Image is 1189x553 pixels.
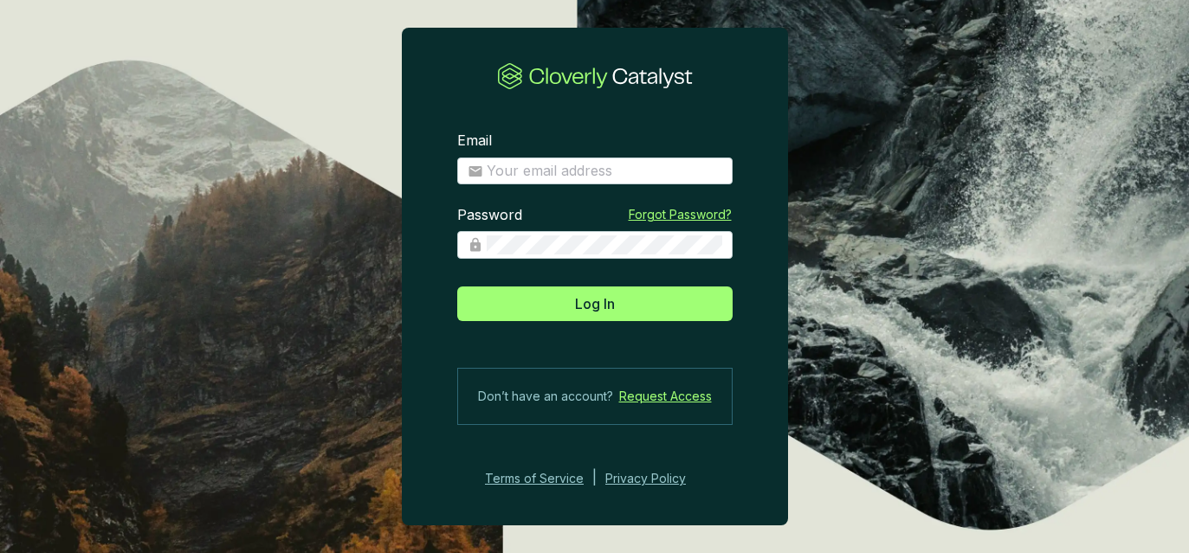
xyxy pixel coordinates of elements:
[605,468,709,489] a: Privacy Policy
[478,386,613,407] span: Don’t have an account?
[487,162,722,181] input: Email
[487,235,722,254] input: Password
[457,132,492,151] label: Email
[457,286,733,321] button: Log In
[480,468,584,489] a: Terms of Service
[457,206,522,225] label: Password
[575,293,615,314] span: Log In
[619,386,712,407] a: Request Access
[592,468,597,489] div: |
[629,206,732,223] a: Forgot Password?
